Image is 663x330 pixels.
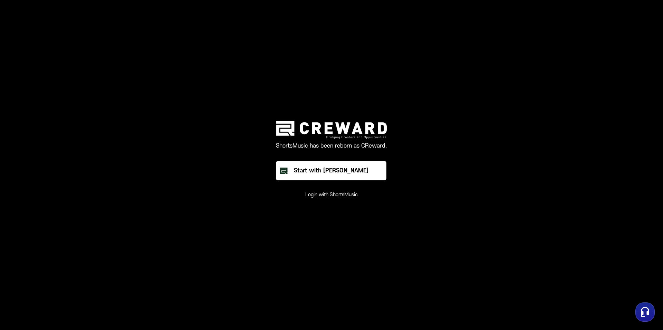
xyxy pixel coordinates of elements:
button: Login with ShortsMusic [305,191,358,198]
div: Start with [PERSON_NAME] [294,167,368,175]
img: creward logo [276,121,387,139]
a: Start with [PERSON_NAME] [276,161,387,180]
p: ShortsMusic has been reborn as CReward. [276,142,387,150]
button: Start with [PERSON_NAME] [276,161,386,180]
